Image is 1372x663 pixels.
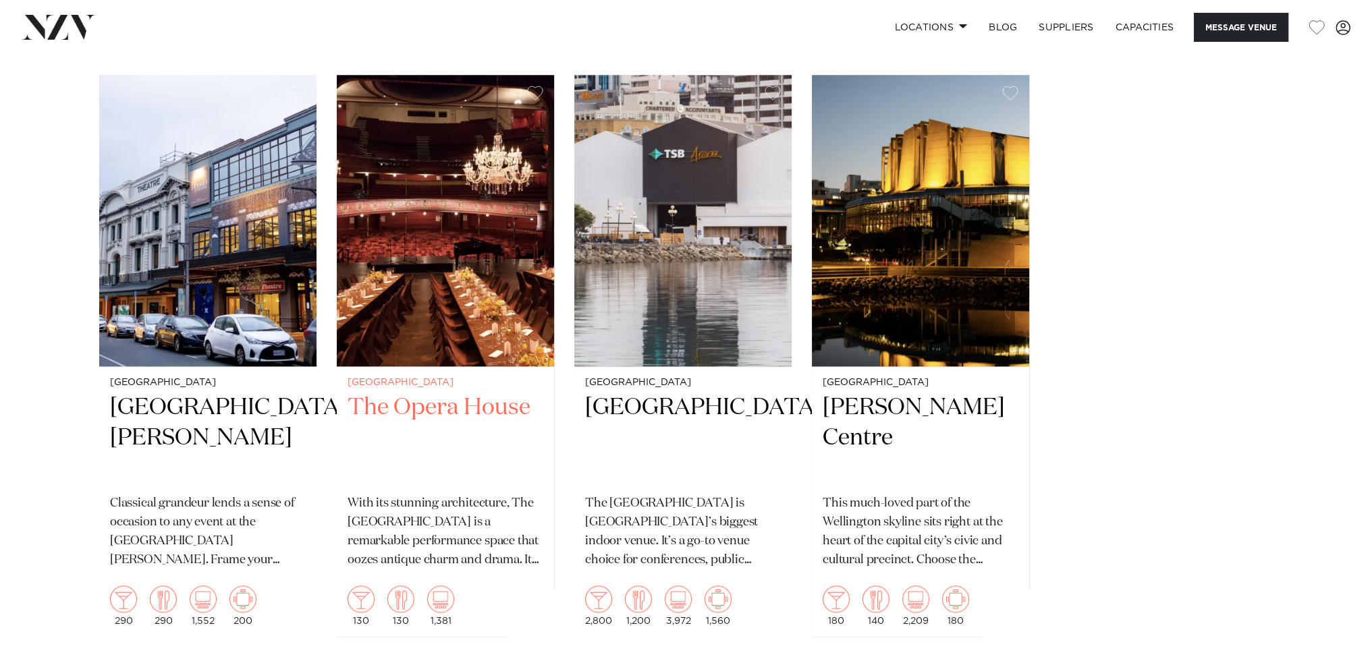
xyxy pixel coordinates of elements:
p: With its stunning architecture, The [GEOGRAPHIC_DATA] is a remarkable performance space that ooze... [348,494,543,570]
a: [GEOGRAPHIC_DATA] The Opera House With its stunning architecture, The [GEOGRAPHIC_DATA] is a rema... [337,75,554,637]
a: BLOG [978,13,1028,42]
img: nzv-logo.png [22,15,95,39]
small: [GEOGRAPHIC_DATA] [110,378,306,388]
a: Locations [883,13,978,42]
div: 200 [229,585,256,626]
div: 290 [150,585,177,626]
img: cocktail.png [823,585,850,612]
div: 130 [348,585,375,626]
img: theatre.png [902,585,929,612]
img: dining.png [387,585,414,612]
swiper-slide: 4 / 4 [812,75,1029,637]
a: [GEOGRAPHIC_DATA] [PERSON_NAME] Centre This much-loved part of the Wellington skyline sits right ... [812,75,1029,637]
div: 1,552 [190,585,217,626]
small: [GEOGRAPHIC_DATA] [348,378,543,388]
div: 2,209 [902,585,929,626]
h2: The Opera House [348,393,543,484]
a: SUPPLIERS [1028,13,1104,42]
button: Message Venue [1194,13,1288,42]
img: theatre.png [190,585,217,612]
h2: [PERSON_NAME] Centre [823,393,1018,484]
h2: [GEOGRAPHIC_DATA] [585,393,781,484]
img: cocktail.png [585,585,612,612]
h2: [GEOGRAPHIC_DATA][PERSON_NAME] [110,393,306,484]
img: theatre.png [427,585,454,612]
p: This much-loved part of the Wellington skyline sits right at the heart of the capital city’s civi... [823,494,1018,570]
img: meeting.png [705,585,732,612]
div: 1,381 [427,585,454,626]
div: 180 [942,585,969,626]
div: 290 [110,585,137,626]
a: [GEOGRAPHIC_DATA] [GEOGRAPHIC_DATA] The [GEOGRAPHIC_DATA] is [GEOGRAPHIC_DATA]’s biggest indoor v... [574,75,792,637]
img: cocktail.png [348,585,375,612]
swiper-slide: 1 / 4 [99,75,317,637]
img: theatre.png [665,585,692,612]
div: 130 [387,585,414,626]
small: [GEOGRAPHIC_DATA] [585,378,781,388]
img: meeting.png [942,585,969,612]
swiper-slide: 3 / 4 [574,75,792,637]
div: 180 [823,585,850,626]
img: dining.png [862,585,889,612]
img: dining.png [150,585,177,612]
p: Classical grandeur lends a sense of occasion to any event at the [GEOGRAPHIC_DATA][PERSON_NAME]. ... [110,494,306,570]
div: 1,560 [705,585,732,626]
div: 2,800 [585,585,612,626]
a: Capacities [1105,13,1185,42]
img: cocktail.png [110,585,137,612]
swiper-slide: 2 / 4 [337,75,554,637]
img: dining.png [625,585,652,612]
img: meeting.png [229,585,256,612]
div: 1,200 [625,585,652,626]
small: [GEOGRAPHIC_DATA] [823,378,1018,388]
div: 140 [862,585,889,626]
div: 3,972 [665,585,692,626]
p: The [GEOGRAPHIC_DATA] is [GEOGRAPHIC_DATA]’s biggest indoor venue. It’s a go-to venue choice for ... [585,494,781,570]
a: [GEOGRAPHIC_DATA] [GEOGRAPHIC_DATA][PERSON_NAME] Classical grandeur lends a sense of occasion to ... [99,75,317,637]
